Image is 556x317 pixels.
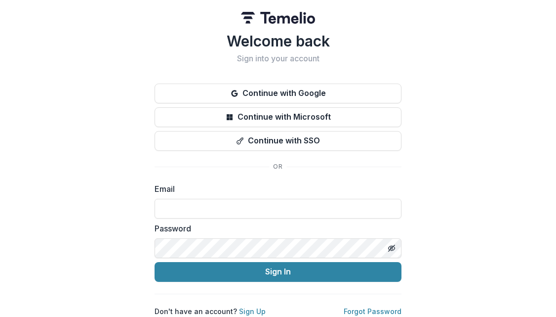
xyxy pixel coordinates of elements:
[239,307,266,316] a: Sign Up
[155,306,266,317] p: Don't have an account?
[241,12,315,24] img: Temelio
[155,84,401,103] button: Continue with Google
[155,131,401,151] button: Continue with SSO
[155,262,401,282] button: Sign In
[155,107,401,127] button: Continue with Microsoft
[155,32,401,50] h1: Welcome back
[384,240,399,256] button: Toggle password visibility
[155,183,396,195] label: Email
[344,307,401,316] a: Forgot Password
[155,54,401,63] h2: Sign into your account
[155,223,396,234] label: Password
